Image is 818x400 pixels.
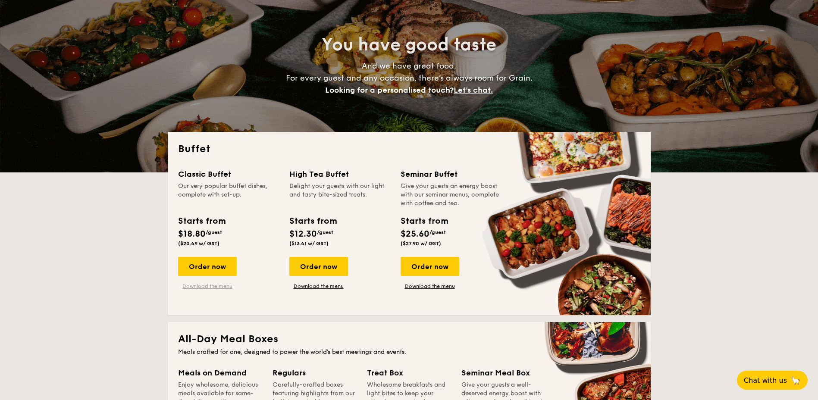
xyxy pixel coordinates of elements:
[178,142,640,156] h2: Buffet
[178,257,237,276] div: Order now
[289,182,390,208] div: Delight your guests with our light and tasty bite-sized treats.
[401,229,429,239] span: $25.60
[401,215,448,228] div: Starts from
[401,168,501,180] div: Seminar Buffet
[401,257,459,276] div: Order now
[178,215,225,228] div: Starts from
[178,283,237,290] a: Download the menu
[790,375,801,385] span: 🦙
[206,229,222,235] span: /guest
[178,348,640,356] div: Meals crafted for one, designed to power the world's best meetings and events.
[454,85,493,95] span: Let's chat.
[178,332,640,346] h2: All-Day Meal Boxes
[178,229,206,239] span: $18.80
[289,229,317,239] span: $12.30
[401,283,459,290] a: Download the menu
[429,229,446,235] span: /guest
[401,241,441,247] span: ($27.90 w/ GST)
[289,215,336,228] div: Starts from
[461,367,545,379] div: Seminar Meal Box
[286,61,533,95] span: And we have great food. For every guest and any occasion, there’s always room for Grain.
[289,283,348,290] a: Download the menu
[289,168,390,180] div: High Tea Buffet
[325,85,454,95] span: Looking for a personalised touch?
[289,257,348,276] div: Order now
[401,182,501,208] div: Give your guests an energy boost with our seminar menus, complete with coffee and tea.
[317,229,333,235] span: /guest
[273,367,357,379] div: Regulars
[178,241,219,247] span: ($20.49 w/ GST)
[737,371,808,390] button: Chat with us🦙
[178,182,279,208] div: Our very popular buffet dishes, complete with set-up.
[367,367,451,379] div: Treat Box
[289,241,329,247] span: ($13.41 w/ GST)
[744,376,787,384] span: Chat with us
[178,168,279,180] div: Classic Buffet
[322,34,496,55] span: You have good taste
[178,367,262,379] div: Meals on Demand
